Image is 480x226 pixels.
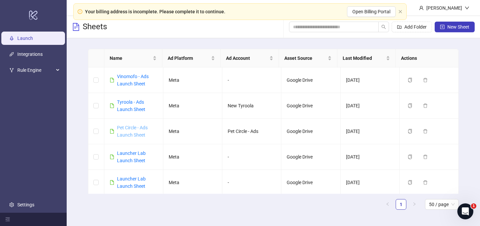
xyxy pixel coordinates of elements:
[104,49,163,67] th: Name
[343,55,385,62] span: Last Modified
[281,170,340,195] td: Google Drive
[222,67,281,93] td: -
[382,199,393,210] li: Previous Page
[337,49,396,67] th: Last Modified
[423,78,428,82] span: delete
[408,180,412,185] span: copy
[110,129,114,134] span: file
[281,119,340,144] td: Google Drive
[78,9,82,14] span: exclamation-circle
[435,22,475,32] button: New Sheet
[382,199,393,210] button: left
[398,10,402,14] button: close
[425,199,459,210] div: Page Size
[222,144,281,170] td: -
[396,199,406,210] li: 1
[117,176,146,189] a: Launcher Lab Launch Sheet
[85,8,225,15] div: Your billing address is incomplete. Please complete it to continue.
[284,55,326,62] span: Asset Source
[419,6,424,10] span: user
[110,78,114,82] span: file
[440,25,445,29] span: plus-square
[110,155,114,159] span: file
[423,103,428,108] span: delete
[409,199,420,210] li: Next Page
[163,144,222,170] td: Meta
[17,202,34,207] a: Settings
[163,170,222,195] td: Meta
[117,74,149,86] a: Vinomofo - Ads Launch Sheet
[163,119,222,144] td: Meta
[110,103,114,108] span: file
[281,144,340,170] td: Google Drive
[396,199,406,209] a: 1
[341,170,400,195] td: [DATE]
[457,203,473,219] iframe: Intercom live chat
[222,170,281,195] td: -
[423,129,428,134] span: delete
[17,52,43,57] a: Integrations
[347,6,396,17] button: Open Billing Portal
[396,49,454,67] th: Actions
[110,55,152,62] span: Name
[429,199,455,209] span: 50 / page
[392,22,432,32] button: Add Folder
[341,119,400,144] td: [DATE]
[408,155,412,159] span: copy
[117,151,146,163] a: Launcher Lab Launch Sheet
[72,23,80,31] span: file-text
[83,22,107,32] h3: Sheets
[281,93,340,119] td: Google Drive
[17,63,54,77] span: Rule Engine
[17,36,33,41] a: Launch
[162,49,221,67] th: Ad Platform
[423,180,428,185] span: delete
[447,24,469,30] span: New Sheet
[408,78,412,82] span: copy
[465,6,469,10] span: down
[424,4,465,12] div: [PERSON_NAME]
[341,93,400,119] td: [DATE]
[281,67,340,93] td: Google Drive
[226,55,268,62] span: Ad Account
[412,202,416,206] span: right
[404,24,427,30] span: Add Folder
[117,99,145,112] a: Tyroola - Ads Launch Sheet
[279,49,337,67] th: Asset Source
[222,93,281,119] td: New Tyroola
[409,199,420,210] button: right
[341,144,400,170] td: [DATE]
[471,203,476,209] span: 1
[110,180,114,185] span: file
[9,68,14,72] span: fork
[408,103,412,108] span: copy
[5,217,10,222] span: menu-fold
[423,155,428,159] span: delete
[222,119,281,144] td: Pet Circle - Ads
[381,25,386,29] span: search
[168,55,210,62] span: Ad Platform
[408,129,412,134] span: copy
[163,67,222,93] td: Meta
[397,25,402,29] span: folder-add
[352,9,390,14] span: Open Billing Portal
[163,93,222,119] td: Meta
[117,125,148,138] a: Pet Circle - Ads Launch Sheet
[221,49,279,67] th: Ad Account
[386,202,390,206] span: left
[341,67,400,93] td: [DATE]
